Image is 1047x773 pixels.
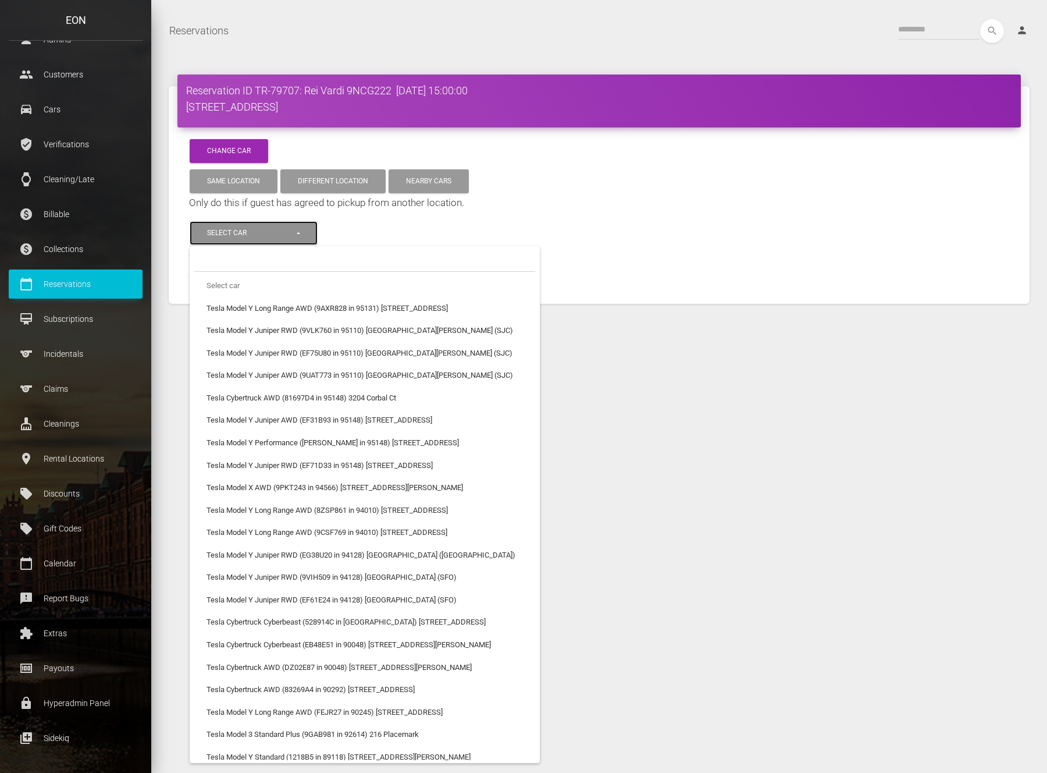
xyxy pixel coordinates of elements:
a: lock Hyperadmin Panel [9,689,143,718]
a: paid Billable [9,200,143,229]
span: Tesla Model X AWD (9PKT243 in 94566) [STREET_ADDRESS][PERSON_NAME] [206,483,463,494]
p: Report Bugs [17,590,134,607]
div: Current car: Tesla Model 3 Long Range RWD (9NCG222 in 95131) [189,249,1009,263]
span: Tesla Model Y Juniper RWD (EG38U20 in 94128) [GEOGRAPHIC_DATA] ([GEOGRAPHIC_DATA]) [206,550,515,561]
p: Billable [17,205,134,223]
a: feedback Report Bugs [9,584,143,613]
span: Tesla Model Y Juniper RWD (EF71D33 in 95148) [STREET_ADDRESS] [206,460,433,471]
i: person [1016,24,1028,36]
a: watch Cleaning/Late [9,165,143,194]
div: Selected car: [189,267,1009,281]
p: Cars [17,101,134,118]
a: people Customers [9,60,143,89]
a: local_offer Discounts [9,479,143,508]
span: Tesla Model Y Juniper RWD (9VLK760 in 95110) [GEOGRAPHIC_DATA][PERSON_NAME] (SJC) [206,326,513,337]
div: Select car [207,228,295,238]
span: Tesla Cybertruck AWD (83269A4 in 90292) [STREET_ADDRESS] [206,685,415,696]
a: calendar_today Reservations [9,270,143,299]
a: extension Extras [9,619,143,648]
span: Tesla Cybertruck AWD (DZ02E87 in 90048) [STREET_ADDRESS][PERSON_NAME] [206,662,472,673]
p: Gift Codes [17,520,134,537]
button: Nearby cars [389,169,469,193]
a: money Payouts [9,654,143,683]
p: Collections [17,240,134,258]
span: Tesla Model Y Long Range AWD (FEJR27 in 90245) [STREET_ADDRESS] [206,707,443,718]
a: paid Collections [9,235,143,264]
p: Extras [17,625,134,642]
button: search [980,19,1004,43]
p: Hyperadmin Panel [17,694,134,712]
p: Discounts [17,485,134,502]
p: Reservations [17,275,134,293]
input: Search [194,251,535,272]
button: Select car [190,221,318,245]
a: cleaning_services Cleanings [9,409,143,438]
span: Tesla Model Y Long Range AWD (8ZSP861 in 94010) [STREET_ADDRESS] [206,505,448,516]
p: Incidentals [17,345,134,363]
p: Subscriptions [17,310,134,328]
a: Reservations [169,16,229,45]
p: Customers [17,66,134,83]
button: Same location [190,169,277,193]
span: Tesla Cybertruck AWD (81697D4 in 95148) 3204 Corbal Ct [206,393,396,404]
p: Verifications [17,136,134,153]
a: verified_user Verifications [9,130,143,159]
span: Tesla Cybertruck Cyberbeast (EB48E51 in 90048) [STREET_ADDRESS][PERSON_NAME] [206,640,491,651]
p: Calendar [17,555,134,572]
a: local_offer Gift Codes [9,514,143,543]
span: Tesla Model Y Juniper RWD (9VIH509 in 94128) [GEOGRAPHIC_DATA] (SFO) [206,573,457,584]
a: place Rental Locations [9,444,143,473]
span: Select car [206,281,240,292]
span: Tesla Model Y Juniper AWD (9UAT773 in 95110) [GEOGRAPHIC_DATA][PERSON_NAME] (SJC) [206,371,513,382]
button: Change Car [190,139,268,163]
p: Cleanings [17,415,134,432]
span: Tesla Model Y Long Range AWD (9CSF769 in 94010) [STREET_ADDRESS] [206,528,447,539]
button: Different location [280,169,386,193]
a: sports Incidentals [9,339,143,368]
p: Cleaning/Late [17,171,134,188]
span: Tesla Model Y Performance ([PERSON_NAME] in 95148) [STREET_ADDRESS] [206,438,459,449]
span: Tesla Model Y Standard (1218B5 in 89118) [STREET_ADDRESS][PERSON_NAME] [206,752,471,763]
a: sports Claims [9,374,143,403]
span: Tesla Model Y Juniper RWD (EF61E24 in 94128) [GEOGRAPHIC_DATA] (SFO) [206,595,457,606]
h4: [STREET_ADDRESS] [186,100,1012,114]
p: Payouts [17,659,134,677]
span: Tesla Model Y Juniper AWD (EF31B93 in 95148) [STREET_ADDRESS] [206,416,432,427]
a: calendar_today Calendar [9,549,143,578]
p: Sidekiq [17,729,134,747]
span: Tesla Model Y Long Range AWD (9AXR828 in 95131) [STREET_ADDRESS] [206,303,448,314]
span: Tesla Model 3 Standard Plus (9GAB981 in 92614) 216 Placemark [206,730,419,741]
span: Tesla Cybertruck Cyberbeast (528914C in [GEOGRAPHIC_DATA]) [STREET_ADDRESS] [206,618,486,629]
span: Tesla Model Y Juniper RWD (EF75U80 in 95110) [GEOGRAPHIC_DATA][PERSON_NAME] (SJC) [206,348,512,359]
div: New location: [189,281,1009,295]
a: person [1007,19,1038,42]
p: Rental Locations [17,450,134,467]
a: card_membership Subscriptions [9,304,143,334]
h4: Reservation ID TR-79707: Rei Vardi 9NCG222 [DATE] 15:00:00 [186,83,1012,98]
a: drive_eta Cars [9,95,143,124]
a: queue Sidekiq [9,724,143,753]
h5: Only do this if guest has agreed to pickup from another location. [189,196,1009,210]
p: Claims [17,380,134,398]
